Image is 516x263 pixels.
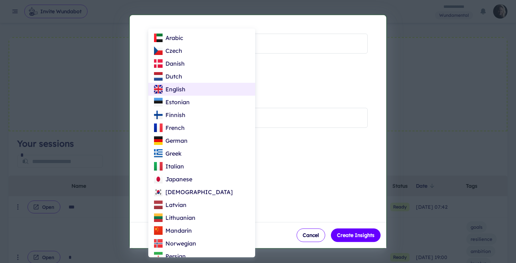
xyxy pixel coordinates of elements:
p: Arabic [165,34,183,42]
img: FI [154,111,163,119]
img: GB [154,85,163,93]
p: German [165,136,188,145]
p: [DEMOGRAPHIC_DATA] [165,188,233,196]
img: IR [154,252,163,261]
p: Mandarin [165,226,192,235]
img: NO [154,239,163,248]
p: Czech [165,46,182,55]
p: Italian [165,162,184,171]
p: Persian [165,252,186,261]
p: Estonian [165,98,190,106]
img: IT [154,162,163,171]
img: EE [154,98,163,106]
p: Danish [165,59,185,68]
img: GR [154,149,163,158]
img: DK [154,59,163,68]
img: CZ [154,46,163,55]
img: LT [154,213,163,222]
img: CN [154,226,163,235]
img: FR [154,123,163,132]
p: Dutch [165,72,182,81]
p: Japanese [165,175,192,183]
img: NL [154,72,163,81]
p: French [165,123,185,132]
p: Finnish [165,111,185,119]
p: Norwegian [165,239,196,248]
p: Lithuanian [165,213,195,222]
p: Greek [165,149,182,158]
img: DE [154,136,163,145]
p: English [165,85,185,93]
img: KR [154,188,163,196]
img: JP [154,175,163,183]
img: LV [154,201,163,209]
img: AE [154,34,163,42]
p: Latvian [165,201,187,209]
